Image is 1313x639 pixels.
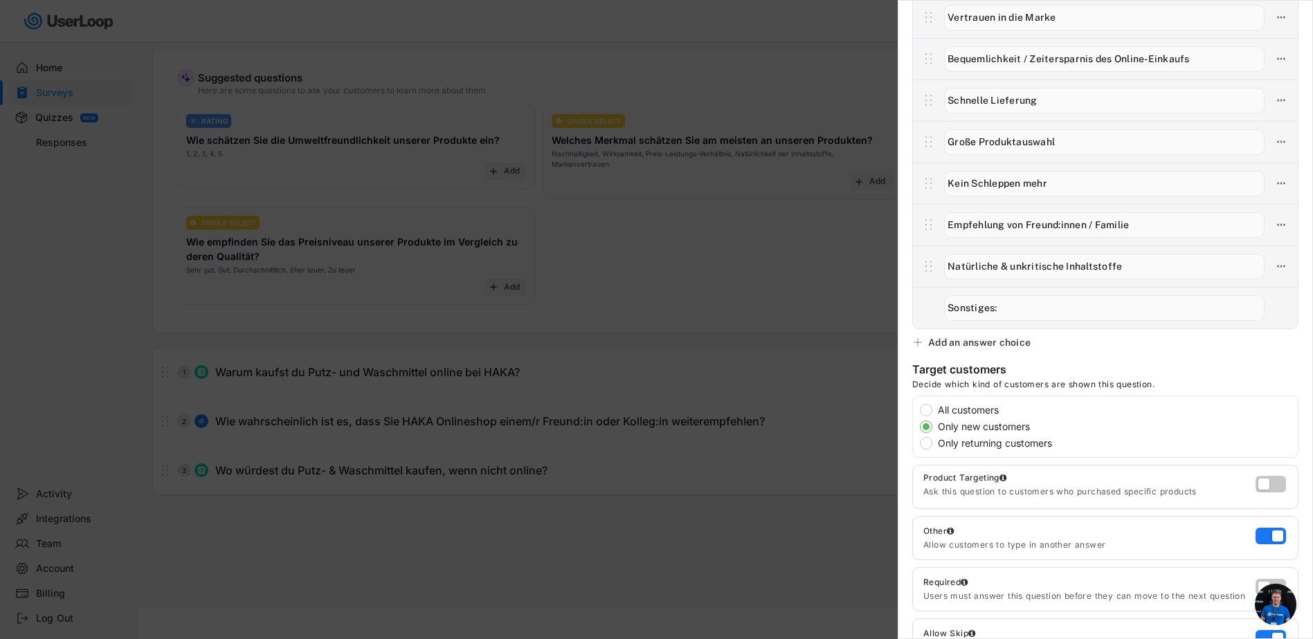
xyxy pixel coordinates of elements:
[923,577,968,588] div: Required
[923,591,1256,602] div: Users must answer this question before they can move to the next question
[923,472,1256,483] div: Product Targeting
[944,5,1265,30] input: Vertrauen in die Marke
[934,405,1298,415] label: All customers
[923,526,1256,537] div: Other
[923,486,1256,497] div: Ask this question to customers who purchased specific products
[944,295,1265,321] input: Sonstiges:
[912,362,1006,379] div: Target customers
[934,438,1298,448] label: Only returning customers
[923,628,975,639] div: Allow Skip
[944,254,1265,279] input: Natürliche & unkritische Inhaltstoffe
[944,88,1265,113] input: Schnelle Lieferung
[912,379,1154,396] div: Decide which kind of customers are shown this question.
[928,336,1031,349] div: Add an answer choice
[944,171,1265,196] input: Kein Schleppen mehr
[934,422,1298,432] label: Only new customers
[944,46,1265,72] input: Bequemlichkeit / Zeitersparnis des Online-Einkaufs
[923,539,1256,550] div: Allow customers to type in another answer
[1255,584,1296,625] div: Chat öffnen
[944,212,1265,238] input: Empfehlung von Freund:innen / Familie
[944,129,1265,155] input: Große Produktauswahl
